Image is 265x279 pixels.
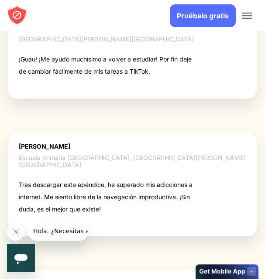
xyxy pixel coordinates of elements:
[7,5,28,27] a: logotipo de blocksite
[28,221,88,241] iframe: Mensaje de la compañía
[7,5,28,26] img: logotipo de blocksite
[7,223,24,241] iframe: Cerrar mensaje
[177,11,229,20] font: Pruébalo gratis
[19,181,193,213] font: Tras descargar este apéndice, he superado mis adicciones a internet. Me siento libre de la navega...
[19,154,246,168] font: Escuela primaria [GEOGRAPHIC_DATA], [GEOGRAPHIC_DATA][PERSON_NAME][GEOGRAPHIC_DATA]
[19,143,70,150] font: [PERSON_NAME]
[19,55,192,75] font: ¡Guau! ¡Me ayudó muchísimo a volver a estudiar! Por fin dejé de cambiar fácilmente de mis tareas ...
[242,13,252,19] button: Alternar menú
[19,35,194,43] font: [GEOGRAPHIC_DATA][PERSON_NAME][GEOGRAPHIC_DATA]
[170,4,236,27] a: Pruébalo gratis
[5,6,80,13] font: Hola. ¿Necesitas ayuda?
[7,244,35,272] iframe: Botón para iniciar la ventana de mensajería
